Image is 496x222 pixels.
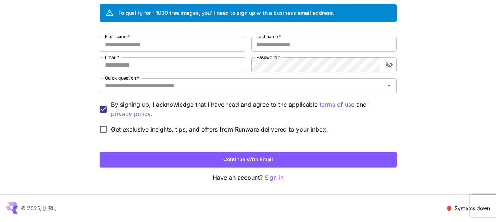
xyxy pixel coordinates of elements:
[111,109,152,119] button: By signing up, I acknowledge that I have read and agree to the applicable terms of use and
[320,100,354,109] button: By signing up, I acknowledge that I have read and agree to the applicable and privacy policy.
[384,80,394,91] button: Open
[111,125,328,134] span: Get exclusive insights, tips, and offers from Runware delivered to your inbox.
[111,100,391,119] p: By signing up, I acknowledge that I have read and agree to the applicable and
[21,204,57,212] p: © 2025, [URL]
[105,75,139,81] label: Quick question
[100,173,397,182] p: Have an account?
[383,58,396,72] button: toggle password visibility
[118,9,334,17] div: To qualify for ~1000 free images, you’ll need to sign up with a business email address.
[105,33,130,40] label: First name
[265,173,283,182] button: Sign in
[100,152,397,167] button: Continue with email
[320,100,354,109] p: terms of use
[256,54,280,60] label: Password
[111,109,152,119] p: privacy policy.
[454,204,490,212] p: Systems down
[256,33,281,40] label: Last name
[105,54,119,60] label: Email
